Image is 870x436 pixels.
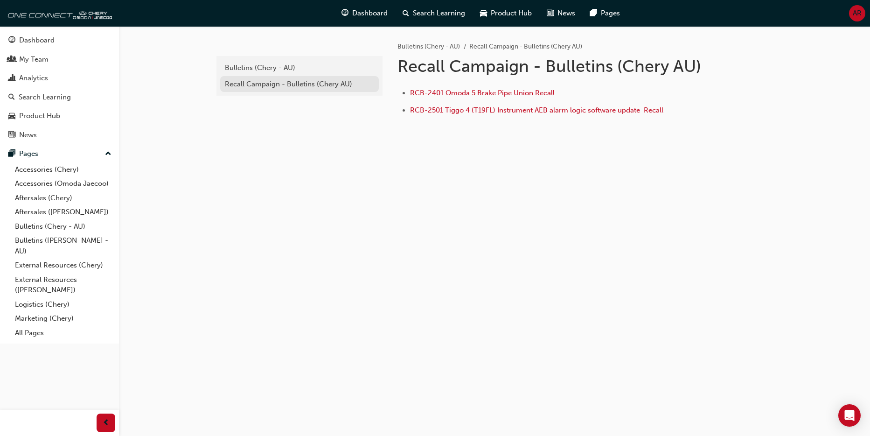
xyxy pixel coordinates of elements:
a: External Resources ([PERSON_NAME]) [11,273,115,297]
span: pages-icon [590,7,597,19]
a: RCB-2501 Tiggo 4 (T19FL) Instrument AEB alarm logic software update Recall [410,106,663,114]
span: car-icon [8,112,15,120]
div: Analytics [19,73,48,84]
div: Dashboard [19,35,55,46]
span: news-icon [547,7,554,19]
a: Bulletins ([PERSON_NAME] - AU) [11,233,115,258]
a: My Team [4,51,115,68]
a: Dashboard [4,32,115,49]
span: prev-icon [103,417,110,429]
span: chart-icon [8,74,15,83]
button: DashboardMy TeamAnalyticsSearch LearningProduct HubNews [4,30,115,145]
span: Search Learning [413,8,465,19]
span: guage-icon [8,36,15,45]
div: Recall Campaign - Bulletins (Chery AU) [225,79,374,90]
a: All Pages [11,326,115,340]
a: car-iconProduct Hub [473,4,539,23]
span: pages-icon [8,150,15,158]
a: Search Learning [4,89,115,106]
div: News [19,130,37,141]
span: guage-icon [341,7,348,19]
a: Bulletins (Chery - AU) [220,60,379,76]
div: Pages [19,148,38,159]
a: Marketing (Chery) [11,311,115,326]
a: guage-iconDashboard [334,4,395,23]
a: Product Hub [4,107,115,125]
a: search-iconSearch Learning [395,4,473,23]
span: news-icon [8,131,15,140]
a: Accessories (Chery) [11,162,115,177]
img: oneconnect [5,4,112,22]
a: News [4,127,115,144]
button: Pages [4,145,115,162]
span: car-icon [480,7,487,19]
span: people-icon [8,56,15,64]
span: News [557,8,575,19]
a: Aftersales (Chery) [11,191,115,205]
a: Analytics [4,70,115,87]
div: Search Learning [19,92,71,103]
h1: Recall Campaign - Bulletins (Chery AU) [397,56,703,77]
span: search-icon [403,7,409,19]
button: AR [849,5,865,21]
div: Bulletins (Chery - AU) [225,63,374,73]
div: Product Hub [19,111,60,121]
span: Dashboard [352,8,388,19]
a: Bulletins (Chery - AU) [11,219,115,234]
span: RCB-2501 Tiggo 4 (T19FL) Instrument AEB alarm logic software update ﻿ Recall [410,106,663,114]
a: Bulletins (Chery - AU) [397,42,460,50]
a: news-iconNews [539,4,583,23]
a: RCB-2401 Omoda 5 Brake Pipe Union Recall [410,89,555,97]
span: Pages [601,8,620,19]
a: pages-iconPages [583,4,627,23]
span: AR [853,8,862,19]
span: up-icon [105,148,111,160]
a: Aftersales ([PERSON_NAME]) [11,205,115,219]
span: search-icon [8,93,15,102]
div: My Team [19,54,49,65]
a: External Resources (Chery) [11,258,115,273]
div: Open Intercom Messenger [838,404,861,427]
li: Recall Campaign - Bulletins (Chery AU) [469,42,582,52]
span: Product Hub [491,8,532,19]
a: Recall Campaign - Bulletins (Chery AU) [220,76,379,92]
a: Logistics (Chery) [11,297,115,312]
a: Accessories (Omoda Jaecoo) [11,176,115,191]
